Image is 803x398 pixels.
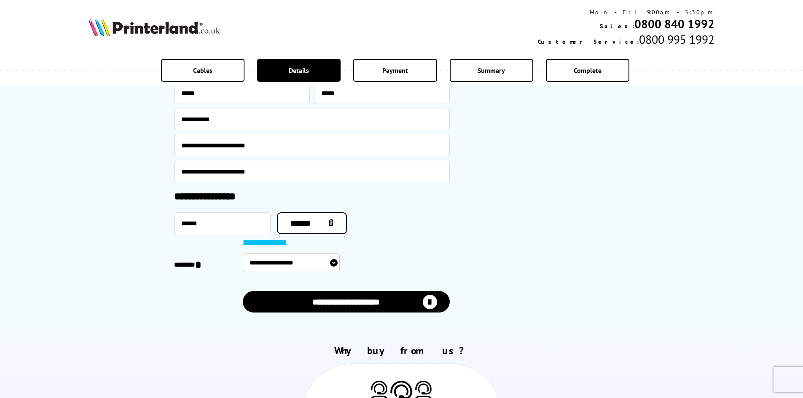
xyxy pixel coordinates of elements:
[478,66,505,75] span: Summary
[89,344,715,357] h2: Why buy from us?
[574,66,602,75] span: Complete
[538,8,714,16] div: Mon - Fri 9:00am - 5:30pm
[289,66,309,75] span: Details
[382,66,408,75] span: Payment
[600,22,634,30] span: Sales:
[634,16,714,32] a: 0800 840 1992
[89,18,220,36] img: Printerland Logo
[639,32,714,47] span: 0800 995 1992
[193,66,212,75] span: Cables
[538,38,639,45] span: Customer Service:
